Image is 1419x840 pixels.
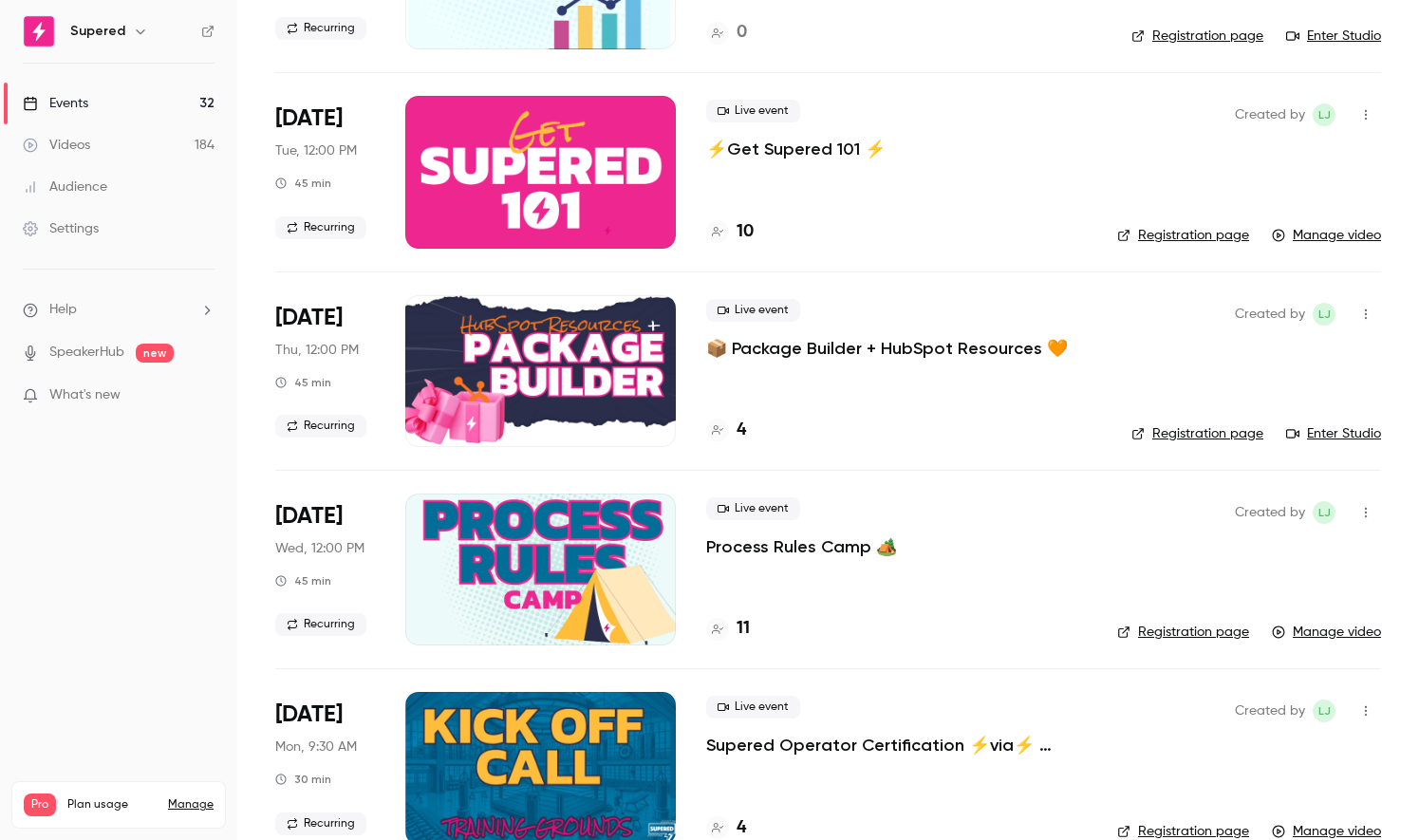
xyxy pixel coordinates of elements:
[275,573,331,588] div: 45 min
[1117,226,1249,245] a: Registration page
[1235,303,1305,326] span: Created by
[168,797,214,812] a: Manage
[706,337,1068,360] a: 📦 Package Builder + HubSpot Resources 🧡
[275,141,357,160] span: Tue, 12:00 PM
[706,497,800,520] span: Live event
[24,16,54,47] img: Supered
[737,20,747,46] h4: 0
[706,696,800,719] span: Live event
[275,501,343,532] span: [DATE]
[275,772,331,787] div: 30 min
[275,295,375,447] div: Sep 25 Thu, 12:00 PM (America/New York)
[706,219,754,245] a: 10
[275,303,343,333] span: [DATE]
[1318,501,1331,524] span: LJ
[737,219,754,245] h4: 10
[1131,27,1263,46] a: Registration page
[49,343,124,363] a: SpeakerHub
[1235,700,1305,722] span: Created by
[275,103,343,134] span: [DATE]
[275,17,366,40] span: Recurring
[1286,27,1381,46] a: Enter Studio
[706,734,1087,756] a: Supered Operator Certification ⚡️via⚡️ Training Grounds: Kickoff Call
[275,216,366,239] span: Recurring
[275,539,364,558] span: Wed, 12:00 PM
[275,494,375,645] div: Sep 24 Wed, 12:00 PM (America/New York)
[706,100,800,122] span: Live event
[192,387,215,404] iframe: Noticeable Trigger
[70,22,125,41] h6: Supered
[1235,501,1305,524] span: Created by
[275,341,359,360] span: Thu, 12:00 PM
[275,375,331,390] div: 45 min
[275,613,366,636] span: Recurring
[1313,700,1335,722] span: Lindsay John
[49,300,77,320] span: Help
[275,812,366,835] span: Recurring
[23,300,215,320] li: help-dropdown-opener
[706,616,750,642] a: 11
[24,793,56,816] span: Pro
[136,344,174,363] span: new
[1272,226,1381,245] a: Manage video
[23,219,99,238] div: Settings
[1313,501,1335,524] span: Lindsay John
[706,535,897,558] a: Process Rules Camp 🏕️
[1131,424,1263,443] a: Registration page
[706,138,886,160] a: ⚡️Get Supered 101 ⚡️
[67,797,157,812] span: Plan usage
[737,418,746,443] h4: 4
[275,415,366,438] span: Recurring
[49,385,121,405] span: What's new
[275,700,343,730] span: [DATE]
[1313,303,1335,326] span: Lindsay John
[1313,103,1335,126] span: Lindsay John
[275,737,357,756] span: Mon, 9:30 AM
[1318,303,1331,326] span: LJ
[275,176,331,191] div: 45 min
[706,418,746,443] a: 4
[1286,424,1381,443] a: Enter Studio
[23,94,88,113] div: Events
[1235,103,1305,126] span: Created by
[275,96,375,248] div: Sep 30 Tue, 12:00 PM (America/New York)
[1318,103,1331,126] span: LJ
[1272,623,1381,642] a: Manage video
[706,20,747,46] a: 0
[1318,700,1331,722] span: LJ
[23,177,107,196] div: Audience
[737,616,750,642] h4: 11
[706,299,800,322] span: Live event
[1117,623,1249,642] a: Registration page
[23,136,90,155] div: Videos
